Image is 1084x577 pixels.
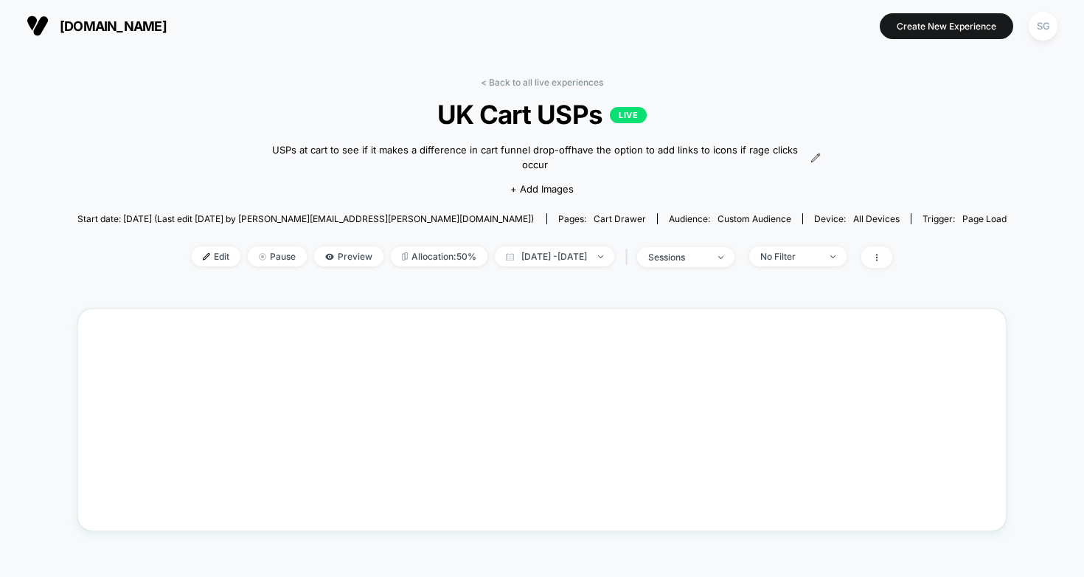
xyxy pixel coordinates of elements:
img: edit [203,253,210,260]
div: Audience: [669,213,791,224]
img: calendar [506,253,514,260]
span: Custom Audience [718,213,791,224]
span: + Add Images [510,183,574,195]
span: Start date: [DATE] (Last edit [DATE] by [PERSON_NAME][EMAIL_ADDRESS][PERSON_NAME][DOMAIN_NAME]) [77,213,534,224]
p: LIVE [610,107,647,123]
div: Trigger: [923,213,1007,224]
span: cart drawer [594,213,646,224]
span: Device: [802,213,911,224]
div: sessions [648,252,707,263]
img: end [598,255,603,258]
span: UK Cart USPs [124,99,960,130]
button: Create New Experience [880,13,1013,39]
span: all devices [853,213,900,224]
span: Edit [192,246,240,266]
button: SG [1024,11,1062,41]
span: USPs at cart to see if it makes a difference in cart funnel drop-off﻿have the option to add links... [263,143,807,172]
span: Allocation: 50% [391,246,487,266]
span: Preview [314,246,383,266]
img: end [718,256,723,259]
span: Page Load [962,213,1007,224]
a: < Back to all live experiences [481,77,603,88]
div: SG [1029,12,1057,41]
span: [DATE] - [DATE] [495,246,614,266]
button: [DOMAIN_NAME] [22,14,171,38]
span: Pause [248,246,307,266]
img: end [259,253,266,260]
span: | [622,246,637,268]
img: rebalance [402,252,408,260]
img: end [830,255,835,258]
img: Visually logo [27,15,49,37]
div: No Filter [760,251,819,262]
span: [DOMAIN_NAME] [60,18,167,34]
div: Pages: [558,213,646,224]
